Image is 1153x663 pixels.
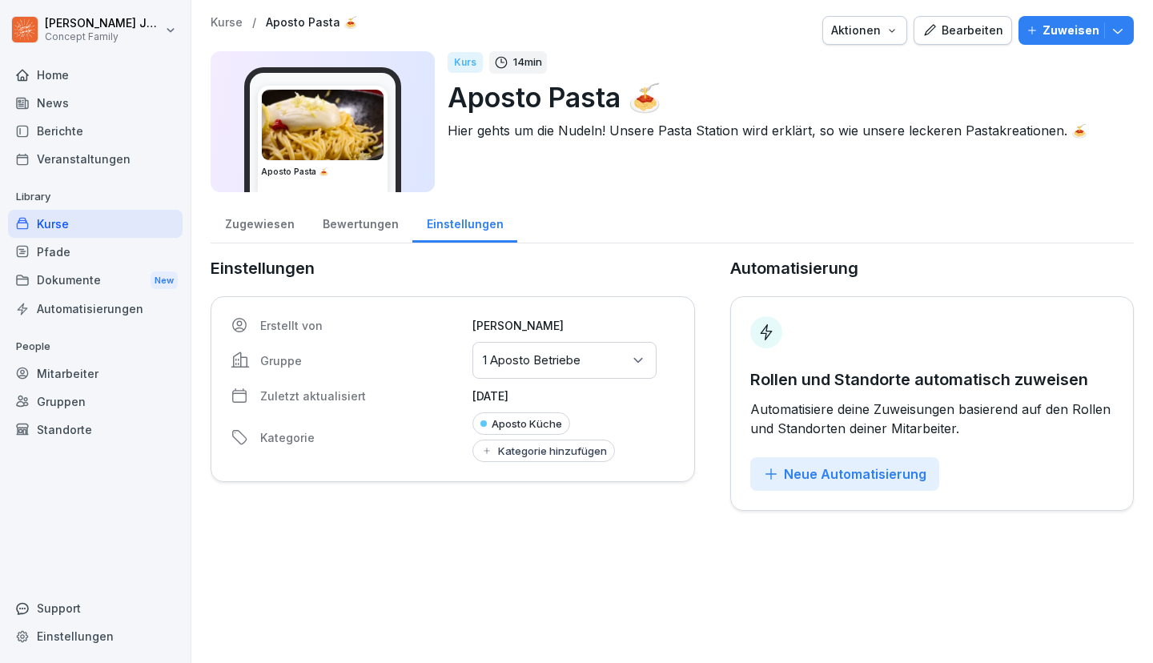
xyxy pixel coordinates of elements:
a: Kurse [211,16,243,30]
a: Einstellungen [8,622,183,650]
h3: Aposto Pasta 🍝 [261,166,384,178]
img: aa05vvnm2qz7p7s0pbe0pvys.png [262,90,384,160]
div: Aposto Küche [472,412,570,435]
button: Zuweisen [1018,16,1134,45]
p: 1 Aposto Betriebe [483,352,581,368]
div: Kurs [448,52,483,73]
p: People [8,334,183,360]
a: Mitarbeiter [8,360,183,388]
p: Concept Family [45,31,162,42]
p: Rollen und Standorte automatisch zuweisen [750,368,1114,392]
a: DokumenteNew [8,266,183,295]
a: Zugewiesen [211,202,308,243]
p: Zuweisen [1043,22,1099,39]
p: Einstellungen [211,256,695,280]
p: Gruppe [260,352,463,369]
button: Bearbeiten [914,16,1012,45]
a: Berichte [8,117,183,145]
div: Dokumente [8,266,183,295]
a: Home [8,61,183,89]
p: Aposto Pasta 🍝 [448,77,1121,118]
a: Einstellungen [412,202,517,243]
div: Kategorie hinzufügen [480,444,607,457]
p: Erstellt von [260,317,463,334]
a: Veranstaltungen [8,145,183,173]
div: New [151,271,178,290]
p: Automatisiere deine Zuweisungen basierend auf den Rollen und Standorten deiner Mitarbeiter. [750,400,1114,438]
a: Standorte [8,416,183,444]
p: 14 min [513,54,542,70]
button: Neue Automatisierung [750,457,939,491]
p: [PERSON_NAME] Jäger [45,17,162,30]
p: Hier gehts um die Nudeln! Unsere Pasta Station wird erklärt, so wie unsere leckeren Pastakreation... [448,121,1121,140]
p: Automatisierung [730,256,858,280]
p: [DATE] [472,388,675,404]
a: Pfade [8,238,183,266]
a: Bewertungen [308,202,412,243]
a: Automatisierungen [8,295,183,323]
div: Aktionen [831,22,898,39]
p: [PERSON_NAME] [472,317,675,334]
div: Bearbeiten [922,22,1003,39]
a: Kurse [8,210,183,238]
div: Neue Automatisierung [763,465,926,483]
p: Kategorie [260,429,463,446]
p: Library [8,184,183,210]
a: Aposto Pasta 🍝 [266,16,357,30]
button: Kategorie hinzufügen [472,440,615,462]
a: News [8,89,183,117]
a: Gruppen [8,388,183,416]
div: Support [8,594,183,622]
p: Zuletzt aktualisiert [260,388,463,404]
button: Aktionen [822,16,907,45]
p: / [252,16,256,30]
